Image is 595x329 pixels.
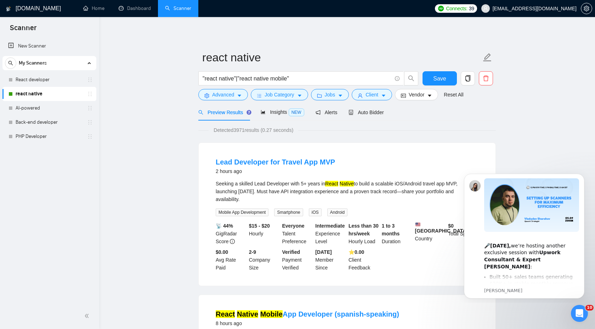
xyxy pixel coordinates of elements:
[216,310,235,318] mark: React
[248,222,281,245] div: Hourly
[316,110,338,115] span: Alerts
[311,89,349,100] button: folderJobscaret-down
[198,89,248,100] button: settingAdvancedcaret-down
[5,61,16,66] span: search
[2,39,96,53] li: New Scanner
[16,129,83,144] a: PHP Developer
[209,126,298,134] span: Detected 3971 results (0.27 seconds)
[414,222,447,245] div: Country
[19,56,47,70] span: My Scanners
[404,71,418,85] button: search
[202,49,481,66] input: Scanner name...
[395,76,399,81] span: info-circle
[119,5,151,11] a: dashboardDashboard
[216,319,399,328] div: 8 hours ago
[415,222,468,234] b: [GEOGRAPHIC_DATA]
[216,208,268,216] span: Mobile App Development
[447,222,480,245] div: Total Spent
[248,248,281,272] div: Company Size
[444,91,463,99] a: Reset All
[581,6,592,11] span: setting
[446,5,467,12] span: Connects:
[249,223,270,229] b: $15 - $20
[347,248,380,272] div: Client Feedback
[257,93,262,98] span: bars
[87,119,93,125] span: holder
[461,75,475,82] span: copy
[380,222,414,245] div: Duration
[214,248,248,272] div: Avg Rate Paid
[6,3,11,15] img: logo
[16,73,83,87] a: React developer
[448,223,454,229] b: $ 0
[87,105,93,111] span: holder
[289,108,304,116] span: NEW
[212,91,234,99] span: Advanced
[216,158,335,166] a: Lead Developer for Travel App MVP
[325,91,335,99] span: Jobs
[216,249,228,255] b: $0.00
[581,3,592,14] button: setting
[251,89,308,100] button: barsJob Categorycaret-down
[230,239,235,244] span: info-circle
[246,109,252,116] div: Tooltip anchor
[216,223,233,229] b: 📡 44%
[198,110,203,115] span: search
[260,310,283,318] mark: Mobile
[479,71,493,85] button: delete
[483,6,488,11] span: user
[204,93,209,98] span: setting
[348,110,353,115] span: robot
[427,93,432,98] span: caret-down
[274,208,303,216] span: Smartphone
[216,310,399,318] a: React Native MobileApp Developer (spanish-speaking)
[261,110,266,115] span: area-chart
[216,167,335,175] div: 2 hours ago
[381,93,386,98] span: caret-down
[16,101,83,115] a: AI-powered
[433,74,446,83] span: Save
[261,109,304,115] span: Insights
[8,39,91,53] a: New Scanner
[314,222,347,245] div: Experience Level
[281,222,314,245] div: Talent Preference
[348,110,384,115] span: Auto Bidder
[314,248,347,272] div: Member Since
[317,93,322,98] span: folder
[5,57,16,69] button: search
[348,249,364,255] b: ⭐️ 0.00
[297,93,302,98] span: caret-down
[404,75,418,82] span: search
[282,249,300,255] b: Verified
[203,74,392,83] input: Search Freelance Jobs...
[16,115,83,129] a: Back-end developer
[2,56,96,144] li: My Scanners
[479,75,493,82] span: delete
[571,305,588,322] iframe: Intercom live chat
[214,222,248,245] div: GigRadar Score
[315,223,345,229] b: Intermediate
[382,223,400,236] b: 1 to 3 months
[438,6,444,11] img: upwork-logo.png
[87,91,93,97] span: holder
[84,312,91,319] span: double-left
[216,180,478,203] div: Seeking a skilled Lead Developer with 5+ years in to build a scalable iOS/Android travel app MVP,...
[265,91,294,99] span: Job Category
[281,248,314,272] div: Payment Verified
[409,91,424,99] span: Vendor
[237,310,258,318] mark: Native
[340,181,354,186] mark: Native
[338,93,343,98] span: caret-down
[237,93,242,98] span: caret-down
[469,5,474,12] span: 39
[365,91,378,99] span: Client
[325,181,338,186] mark: React
[358,93,363,98] span: user
[315,249,331,255] b: [DATE]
